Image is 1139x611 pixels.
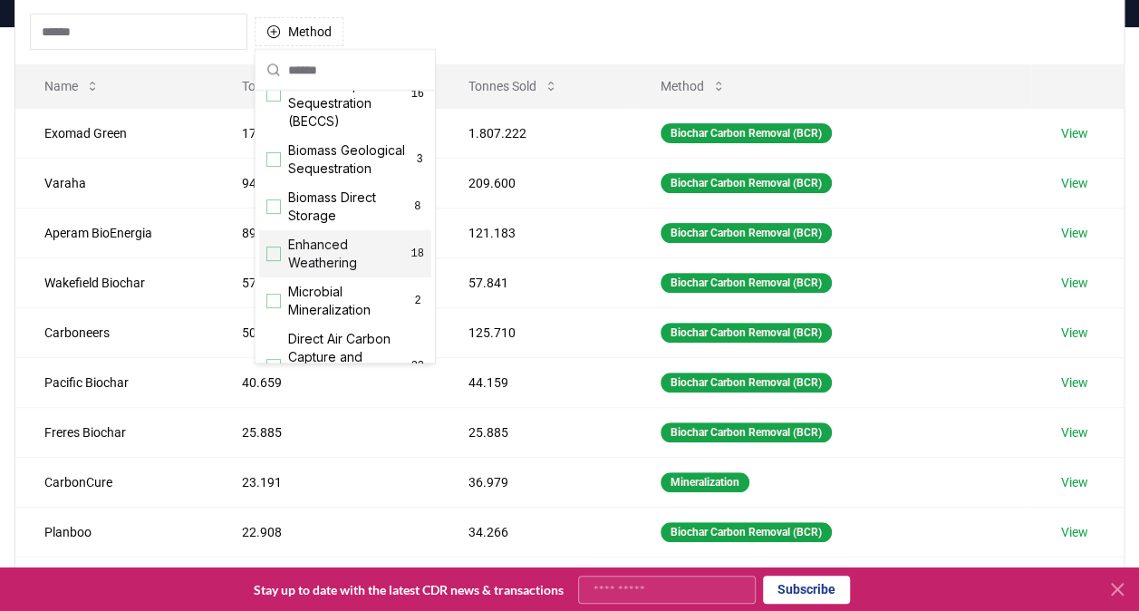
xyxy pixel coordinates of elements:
td: 28.302 [439,557,632,606]
div: Biochar Carbon Removal (BCR) [661,522,832,542]
td: Pacific Biochar [15,357,213,407]
td: 50.515 [213,307,439,357]
a: View [1060,124,1087,142]
span: Biomass Direct Storage [288,189,411,225]
td: Wakefield Biochar [15,257,213,307]
div: Biochar Carbon Removal (BCR) [661,123,832,143]
td: 1.807.222 [439,108,632,158]
span: Biomass Geological Sequestration [288,141,415,178]
div: Biochar Carbon Removal (BCR) [661,273,832,293]
button: Tonnes Delivered [227,68,372,104]
div: Biochar Carbon Removal (BCR) [661,323,832,343]
a: View [1060,274,1087,292]
td: 22.880 [213,557,439,606]
td: 125.710 [439,307,632,357]
td: Exomad Green [15,108,213,158]
td: 174.771 [213,108,439,158]
td: 209.600 [439,158,632,208]
td: 40.659 [213,357,439,407]
span: Microbial Mineralization [288,283,411,319]
span: 18 [410,247,424,261]
a: View [1060,174,1087,192]
td: 25.885 [439,407,632,457]
td: 57.841 [439,257,632,307]
td: 23.191 [213,457,439,507]
button: Method [255,17,343,46]
span: 8 [411,199,424,214]
td: 94.267 [213,158,439,208]
td: Carboneers [15,307,213,357]
td: 89.298 [213,208,439,257]
td: Freres Biochar [15,407,213,457]
a: View [1060,224,1087,242]
span: 3 [415,152,424,167]
a: View [1060,324,1087,342]
span: 16 [410,87,423,102]
a: View [1060,423,1087,441]
span: Bioenergy with Carbon Capture and Sequestration (BECCS) [288,58,411,131]
span: 2 [411,294,424,308]
a: View [1060,473,1087,491]
td: Running Tide [15,557,213,606]
div: Biochar Carbon Removal (BCR) [661,223,832,243]
td: 121.183 [439,208,632,257]
td: Varaha [15,158,213,208]
td: CarbonCure [15,457,213,507]
td: Aperam BioEnergia [15,208,213,257]
button: Name [30,68,114,104]
td: 22.908 [213,507,439,557]
td: 25.885 [213,407,439,457]
span: Direct Air Carbon Capture and Sequestration (DACCS) [288,330,411,402]
div: Mineralization [661,472,749,492]
span: Enhanced Weathering [288,236,410,272]
button: Method [646,68,740,104]
div: Biochar Carbon Removal (BCR) [661,173,832,193]
td: 34.266 [439,507,632,557]
a: View [1060,373,1087,392]
button: Tonnes Sold [454,68,573,104]
span: 33 [410,359,423,373]
td: 57.833 [213,257,439,307]
div: Biochar Carbon Removal (BCR) [661,422,832,442]
a: View [1060,523,1087,541]
td: 44.159 [439,357,632,407]
div: Biochar Carbon Removal (BCR) [661,373,832,393]
td: 36.979 [439,457,632,507]
td: Planboo [15,507,213,557]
